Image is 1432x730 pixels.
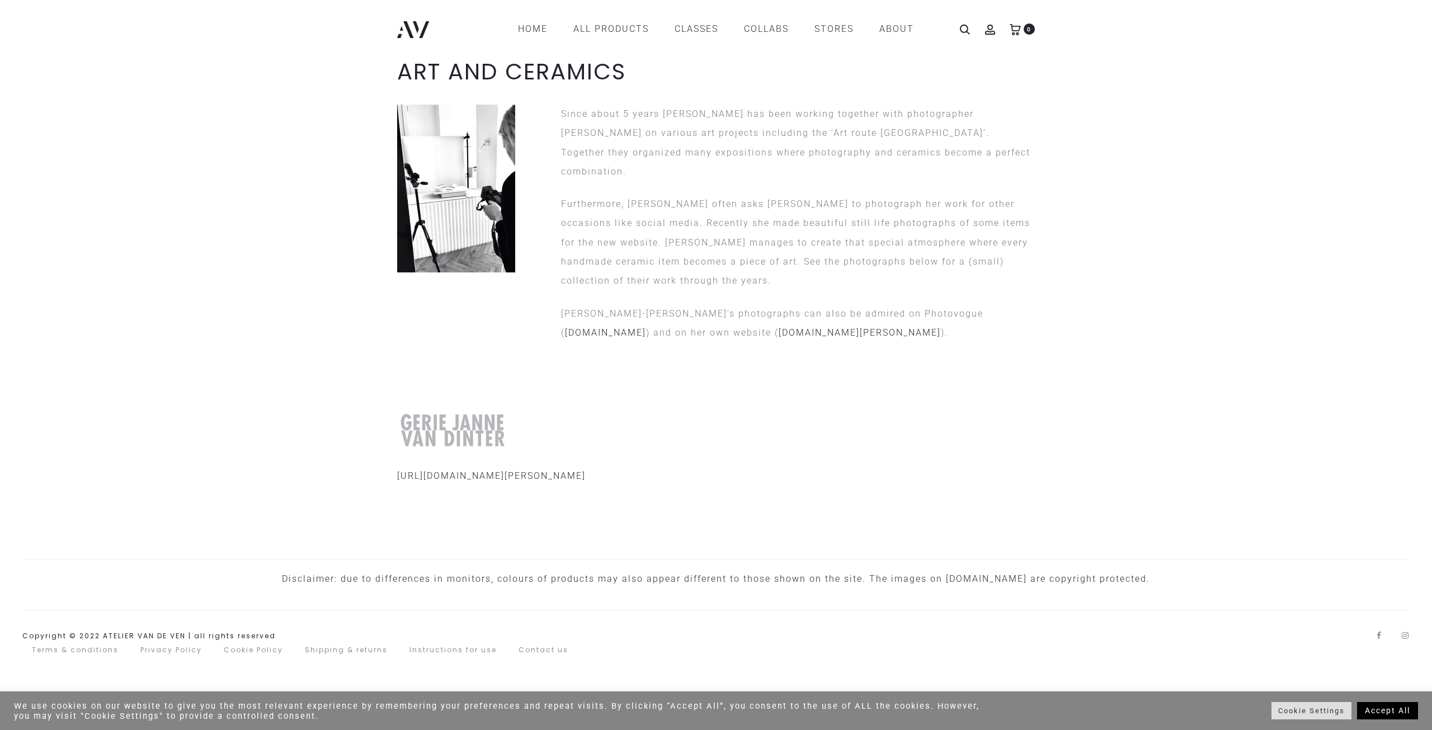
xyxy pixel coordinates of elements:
a: [DOMAIN_NAME] [565,327,646,338]
h1: ART AND CERAMICS [397,58,1035,85]
a: CLASSES [675,20,718,39]
a: [DOMAIN_NAME][PERSON_NAME] [779,327,941,338]
div: We use cookies on our website to give you the most relevant experience by remembering your prefer... [14,701,997,721]
div: Copyright © 2022 ATELIER VAN DE VEN | all rights reserved [22,629,276,643]
span: 0 [1024,23,1035,35]
a: COLLABS [744,20,789,39]
a: Cookie Settings [1271,702,1351,719]
img: Gerie-JannevanDinter [397,105,515,272]
a: [URL][DOMAIN_NAME][PERSON_NAME] [397,470,586,481]
a: ABOUT [879,20,914,39]
p: [PERSON_NAME]-[PERSON_NAME]’s photographs can also be admired on Photovogue ( ) and on her own we... [561,304,1035,343]
a: All products [573,20,649,39]
a: Privacy Policy [140,645,202,654]
a: Instructions for use [409,645,497,654]
a: Home [518,20,548,39]
a: Cookie Policy [224,645,283,654]
a: Terms & conditions [32,645,119,654]
a: Shipping & returns [305,645,388,654]
a: STORES [814,20,854,39]
a: Accept All [1357,702,1418,719]
p: Furthermore, [PERSON_NAME] often asks [PERSON_NAME] to photograph her work for other occasions li... [561,195,1035,290]
p: Since about 5 years [PERSON_NAME] has been working together with photographer [PERSON_NAME] on va... [561,105,1035,181]
a: Contact us [519,645,568,654]
a: 0 [1010,23,1021,34]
